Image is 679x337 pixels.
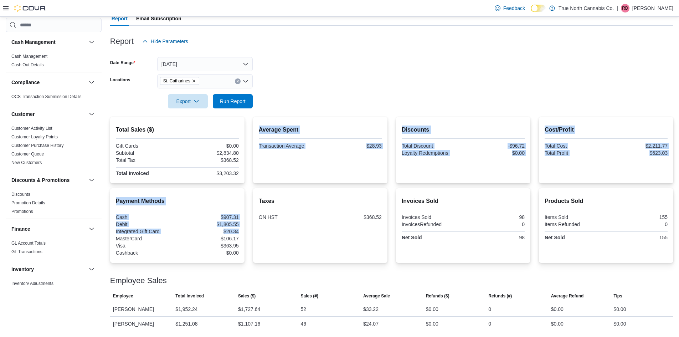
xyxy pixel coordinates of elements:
div: $28.93 [322,143,382,149]
span: Hide Parameters [151,38,188,45]
button: Clear input [235,78,241,84]
h3: Inventory [11,266,34,273]
span: Refunds ($) [426,293,449,299]
p: [PERSON_NAME] [632,4,673,12]
div: $368.52 [322,214,382,220]
div: MasterCard [116,236,176,241]
div: $0.00 [426,320,438,328]
div: 155 [607,235,668,240]
h3: Employee Sales [110,276,167,285]
button: Open list of options [243,78,248,84]
a: Customer Queue [11,152,44,157]
span: Refunds (#) [488,293,512,299]
h3: Report [110,37,134,46]
div: $1,251.08 [175,320,197,328]
span: Cash Management [11,53,47,59]
div: 155 [607,214,668,220]
div: $106.17 [179,236,239,241]
span: Customer Purchase History [11,143,64,148]
a: Customer Activity List [11,126,52,131]
h2: Cost/Profit [545,126,668,134]
div: Randy Dunbar [621,4,629,12]
button: [DATE] [157,57,253,71]
a: Cash Out Details [11,62,44,67]
button: Inventory [87,265,96,274]
span: Customer Queue [11,151,44,157]
span: Cash Out Details [11,62,44,68]
div: Customer [6,124,102,170]
a: OCS Transaction Submission Details [11,94,82,99]
div: 98 [464,214,525,220]
span: Employee [113,293,133,299]
img: Cova [14,5,46,12]
span: Sales (#) [301,293,318,299]
div: $1,952.24 [175,305,197,313]
button: Remove St. Catharines from selection in this group [192,79,196,83]
label: Date Range [110,60,135,66]
button: Cash Management [11,39,86,46]
span: Sales ($) [238,293,256,299]
a: Promotions [11,209,33,214]
div: $0.00 [613,320,626,328]
button: Inventory [11,266,86,273]
div: $363.95 [179,243,239,249]
div: $0.00 [179,143,239,149]
div: Items Sold [545,214,605,220]
strong: Total Invoiced [116,170,149,176]
a: Feedback [492,1,528,15]
span: Total Invoiced [175,293,204,299]
div: $24.07 [363,320,379,328]
span: RD [622,4,628,12]
div: Finance [6,239,102,259]
button: Compliance [11,79,86,86]
div: $2,211.77 [607,143,668,149]
button: Compliance [87,78,96,87]
div: -$96.72 [464,143,525,149]
div: 0 [488,305,491,313]
div: Gift Cards [116,143,176,149]
div: ON HST [259,214,319,220]
span: St. Catharines [160,77,199,85]
button: Customer [87,110,96,118]
div: Total Discount [402,143,462,149]
div: Total Profit [545,150,605,156]
h3: Cash Management [11,39,56,46]
span: GL Transactions [11,249,42,255]
button: Discounts & Promotions [87,176,96,184]
div: Debit [116,221,176,227]
div: $0.00 [551,305,564,313]
span: Run Report [220,98,246,105]
h2: Invoices Sold [402,197,525,205]
div: $1,107.16 [238,320,260,328]
div: Integrated Gift Card [116,229,176,234]
button: Customer [11,111,86,118]
div: $907.31 [179,214,239,220]
span: Discounts [11,192,30,197]
div: Cash [116,214,176,220]
h3: Compliance [11,79,40,86]
div: $3,203.32 [179,170,239,176]
button: Export [168,94,208,108]
div: InvoicesRefunded [402,221,462,227]
span: Promotion Details [11,200,45,206]
span: Tips [613,293,622,299]
a: GL Transactions [11,249,42,254]
h2: Discounts [402,126,525,134]
div: $1,727.64 [238,305,260,313]
div: Compliance [6,92,102,104]
div: [PERSON_NAME] [110,302,173,316]
div: Loyalty Redemptions [402,150,462,156]
strong: Net Sold [545,235,565,240]
div: [PERSON_NAME] [110,317,173,331]
div: $2,834.80 [179,150,239,156]
div: 98 [464,235,525,240]
div: $368.52 [179,157,239,163]
span: Inventory Adjustments [11,281,53,286]
button: Discounts & Promotions [11,177,86,184]
span: New Customers [11,160,42,165]
a: GL Account Totals [11,241,46,246]
p: | [617,4,618,12]
span: Report [112,11,128,26]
